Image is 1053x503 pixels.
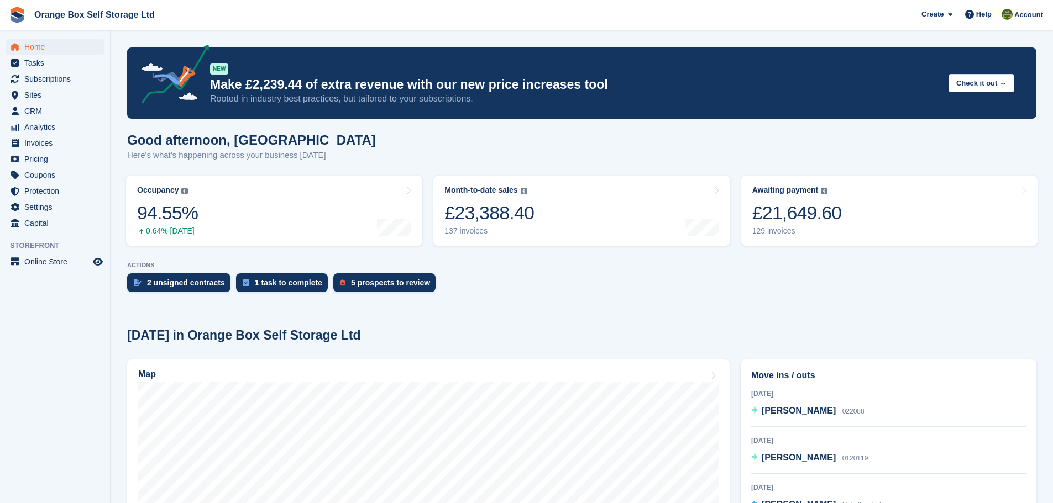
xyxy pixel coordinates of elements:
[6,254,104,269] a: menu
[91,255,104,268] a: Preview store
[181,188,188,194] img: icon-info-grey-7440780725fd019a000dd9b08b2336e03edf1995a4989e88bcd33f0948082b44.svg
[210,77,940,93] p: Make £2,239.44 of extra revenue with our new price increases tool
[741,176,1038,246] a: Awaiting payment £21,649.60 129 invoices
[751,451,868,465] a: [PERSON_NAME] 0120119
[132,45,209,108] img: price-adjustments-announcement-icon-8257ccfd72463d97f412b2fc003d46551f7dbcb40ab6d574587a9cd5c0d94...
[6,151,104,167] a: menu
[147,278,225,287] div: 2 unsigned contracts
[24,167,91,183] span: Coupons
[6,183,104,199] a: menu
[137,226,198,236] div: 0.64% [DATE]
[24,254,91,269] span: Online Store
[1002,9,1013,20] img: Pippa White
[751,404,865,419] a: [PERSON_NAME] 022088
[6,135,104,151] a: menu
[351,278,430,287] div: 5 prospects to review
[762,453,836,462] span: [PERSON_NAME]
[333,273,441,298] a: 5 prospects to review
[6,55,104,71] a: menu
[6,119,104,135] a: menu
[9,7,25,23] img: stora-icon-8386f47178a22dfd0bd8f6a31ec36ba5ce8667c1dd55bd0f319d3a0aa187defe.svg
[1014,9,1043,20] span: Account
[444,202,534,224] div: £23,388.40
[751,483,1026,493] div: [DATE]
[24,103,91,119] span: CRM
[444,226,534,236] div: 137 invoices
[751,369,1026,382] h2: Move ins / outs
[24,215,91,231] span: Capital
[24,135,91,151] span: Invoices
[6,87,104,103] a: menu
[949,74,1014,92] button: Check it out →
[6,71,104,87] a: menu
[24,119,91,135] span: Analytics
[6,167,104,183] a: menu
[6,103,104,119] a: menu
[24,55,91,71] span: Tasks
[127,328,361,343] h2: [DATE] in Orange Box Self Storage Ltd
[30,6,159,24] a: Orange Box Self Storage Ltd
[137,202,198,224] div: 94.55%
[10,240,110,251] span: Storefront
[24,183,91,199] span: Protection
[842,407,865,415] span: 022088
[762,406,836,415] span: [PERSON_NAME]
[137,186,179,195] div: Occupancy
[127,262,1036,269] p: ACTIONS
[751,389,1026,399] div: [DATE]
[521,188,527,194] img: icon-info-grey-7440780725fd019a000dd9b08b2336e03edf1995a4989e88bcd33f0948082b44.svg
[842,454,868,462] span: 0120119
[752,186,819,195] div: Awaiting payment
[752,226,842,236] div: 129 invoices
[821,188,827,194] img: icon-info-grey-7440780725fd019a000dd9b08b2336e03edf1995a4989e88bcd33f0948082b44.svg
[24,39,91,55] span: Home
[444,186,517,195] div: Month-to-date sales
[6,39,104,55] a: menu
[138,369,156,379] h2: Map
[127,133,376,147] h1: Good afternoon, [GEOGRAPHIC_DATA]
[921,9,944,20] span: Create
[6,215,104,231] a: menu
[433,176,730,246] a: Month-to-date sales £23,388.40 137 invoices
[752,202,842,224] div: £21,649.60
[24,71,91,87] span: Subscriptions
[210,93,940,105] p: Rooted in industry best practices, but tailored to your subscriptions.
[24,199,91,215] span: Settings
[127,273,236,298] a: 2 unsigned contracts
[236,273,333,298] a: 1 task to complete
[255,278,322,287] div: 1 task to complete
[24,87,91,103] span: Sites
[210,63,228,75] div: NEW
[751,436,1026,446] div: [DATE]
[126,176,422,246] a: Occupancy 94.55% 0.64% [DATE]
[24,151,91,167] span: Pricing
[127,149,376,162] p: Here's what's happening across your business [DATE]
[340,279,345,286] img: prospect-51fa495bee0391a8d652442698ab0144808aea92771e9ea1ae160a38d050c398.svg
[243,279,249,286] img: task-75834270c22a3079a89374b754ae025e5fb1db73e45f91037f5363f120a921f8.svg
[134,279,142,286] img: contract_signature_icon-13c848040528278c33f63329250d36e43548de30e8caae1d1a13099fd9432cc5.svg
[6,199,104,215] a: menu
[976,9,992,20] span: Help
